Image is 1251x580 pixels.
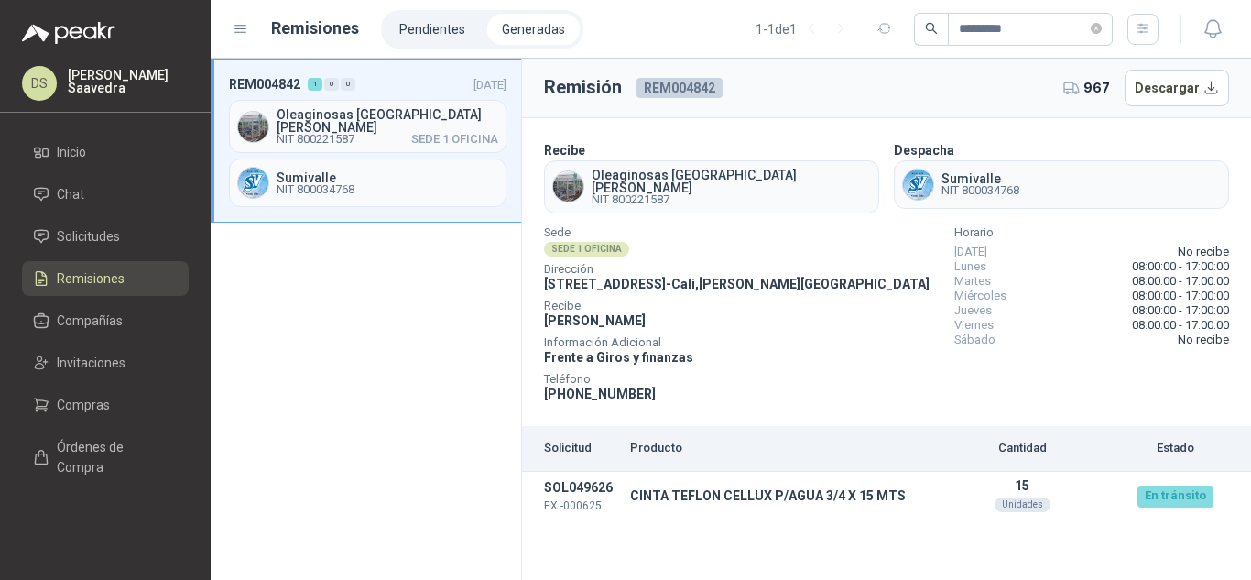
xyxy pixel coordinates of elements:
span: Oleaginosas [GEOGRAPHIC_DATA][PERSON_NAME] [277,108,498,134]
div: Unidades [995,498,1050,512]
a: Solicitudes [22,219,189,254]
span: Sumivalle [941,172,1019,185]
p: EX -000625 [544,498,615,515]
span: Viernes [954,318,994,333]
img: Company Logo [553,171,583,202]
span: No recibe [1178,333,1229,347]
td: En tránsito [1114,472,1251,520]
span: search [925,22,938,35]
span: Información Adicional [544,338,930,347]
span: [DATE] [473,78,506,92]
span: Chat [57,184,84,204]
a: Invitaciones [22,345,189,380]
span: Frente a Giros y finanzas [544,350,693,365]
p: 15 [938,478,1106,493]
div: 0 [341,78,355,91]
span: NIT 800221587 [277,134,354,145]
span: Remisiones [57,268,125,289]
span: Órdenes de Compra [57,437,171,477]
span: NIT 800221587 [592,194,871,205]
th: Solicitud [522,426,623,472]
td: SOL049626 [522,472,623,520]
a: Compañías [22,303,189,338]
th: Estado [1114,426,1251,472]
span: Horario [954,228,1229,237]
span: [DATE] [954,245,987,259]
span: SEDE 1 OFICINA [411,134,498,145]
span: [STREET_ADDRESS] - Cali , [PERSON_NAME][GEOGRAPHIC_DATA] [544,277,930,291]
th: Producto [623,426,930,472]
span: [PHONE_NUMBER] [544,387,656,401]
span: 08:00:00 - 17:00:00 [1132,274,1229,289]
a: Chat [22,177,189,212]
th: Cantidad [930,426,1114,472]
span: 08:00:00 - 17:00:00 [1132,259,1229,274]
td: CINTA TEFLON CELLUX P/AGUA 3/4 X 15 MTS [623,472,930,520]
a: Órdenes de Compra [22,430,189,485]
span: Jueves [954,303,992,318]
span: close-circle [1091,23,1102,34]
span: Lunes [954,259,986,274]
a: Generadas [487,14,580,45]
a: Remisiones [22,261,189,296]
span: close-circle [1091,20,1102,38]
span: REM004842 [229,74,300,94]
span: Inicio [57,142,86,162]
span: Dirección [544,265,930,274]
span: Sede [544,228,930,237]
span: 967 [1083,78,1110,98]
h3: Remisión [544,73,622,102]
span: [PERSON_NAME] [544,313,646,328]
span: Sumivalle [277,171,498,184]
h1: Remisiones [271,16,359,41]
span: Compañías [57,311,123,331]
span: Martes [954,274,991,289]
span: 08:00:00 - 17:00:00 [1132,303,1229,318]
span: Oleaginosas [GEOGRAPHIC_DATA][PERSON_NAME] [592,169,871,194]
div: 0 [324,78,339,91]
button: Descargar [1125,70,1230,106]
span: Solicitudes [57,226,120,246]
div: 1 [308,78,322,91]
span: 08:00:00 - 17:00:00 [1132,318,1229,333]
b: Despacha [894,143,954,158]
span: NIT 800034768 [941,185,1019,196]
a: Compras [22,388,189,422]
img: Company Logo [238,168,268,198]
img: Logo peakr [22,22,115,44]
a: Pendientes [385,14,480,45]
img: Company Logo [903,170,933,200]
b: Recibe [544,143,585,158]
span: NIT 800034768 [277,184,498,195]
span: No recibe [1178,245,1229,259]
p: [PERSON_NAME] Saavedra [68,69,189,94]
span: Teléfono [544,375,930,384]
span: Sábado [954,333,995,347]
span: Miércoles [954,289,1006,303]
div: En tránsito [1137,486,1213,508]
img: Company Logo [238,112,268,142]
span: Compras [57,395,110,415]
div: SEDE 1 OFICINA [544,242,629,257]
div: 1 - 1 de 1 [756,15,855,44]
div: DS [22,66,57,101]
span: Recibe [544,301,930,311]
span: Invitaciones [57,353,125,373]
span: 08:00:00 - 17:00:00 [1132,289,1229,303]
span: REM004842 [636,78,723,98]
a: Inicio [22,135,189,170]
a: REM004842100[DATE] Company LogoOleaginosas [GEOGRAPHIC_DATA][PERSON_NAME]NIT 800221587SEDE 1 OFIC... [211,59,521,223]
